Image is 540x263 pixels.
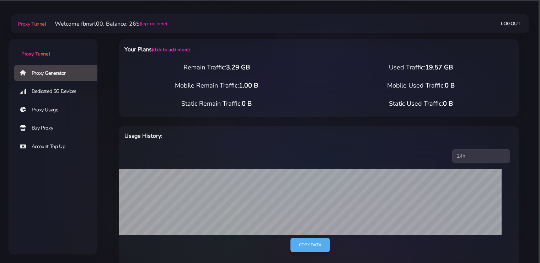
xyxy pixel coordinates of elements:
h6: Usage History: [124,131,348,141]
a: Buy Proxy [14,120,103,136]
span: 1.00 B [239,81,258,90]
div: Used Traffic: [319,63,523,72]
a: Proxy Tunnel [16,18,46,30]
div: Static Remain Traffic: [114,99,319,109]
a: Dedicated 5G Devices [14,83,103,100]
span: 0 B [445,81,455,90]
span: Proxy Tunnel [21,51,50,57]
div: Remain Traffic: [114,63,319,72]
iframe: Webchat Widget [506,228,531,254]
div: Static Used Traffic: [319,99,523,109]
a: Proxy Usage [14,102,103,118]
a: Account Top Up [14,138,103,155]
span: Proxy Tunnel [18,21,46,27]
a: Logout [501,17,521,30]
div: Mobile Remain Traffic: [114,81,319,90]
h6: Your Plans [124,45,348,54]
li: Welcome fbnsrl00. Balance: 26$ [46,20,167,28]
a: (top-up here) [140,20,167,27]
div: Mobile Used Traffic: [319,81,523,90]
span: 19.57 GB [425,63,453,72]
a: Copy data [290,238,330,252]
span: 0 B [242,99,252,108]
span: 3.29 GB [226,63,250,72]
span: 0 B [443,99,453,108]
a: (click to add more) [152,46,189,53]
a: Proxy Generator [14,65,103,81]
a: Proxy Tunnel [9,39,97,58]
